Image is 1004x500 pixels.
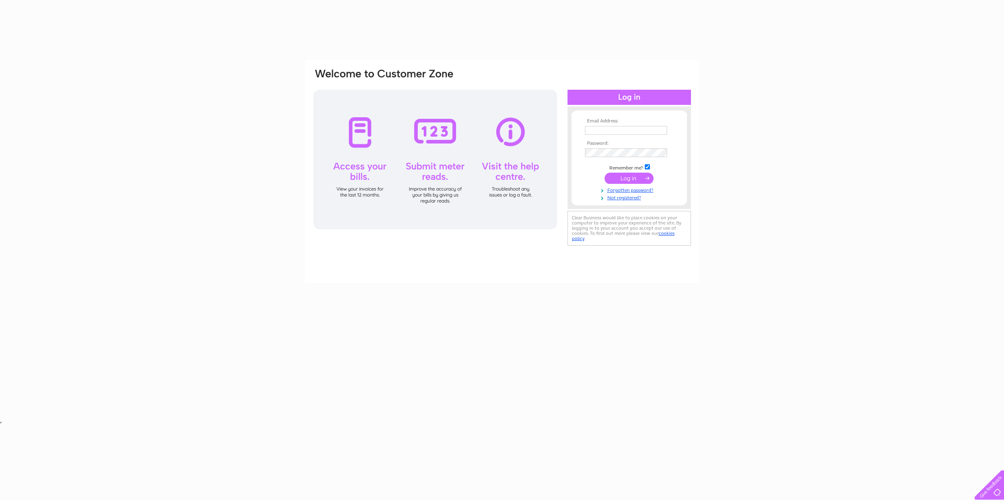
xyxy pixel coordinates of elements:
[583,141,675,146] th: Password:
[568,211,691,246] div: Clear Business would like to place cookies on your computer to improve your experience of the sit...
[605,173,654,184] input: Submit
[585,193,675,201] a: Not registered?
[583,163,675,171] td: Remember me?
[583,118,675,124] th: Email Address:
[572,230,675,241] a: cookies policy
[585,186,675,193] a: Forgotten password?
